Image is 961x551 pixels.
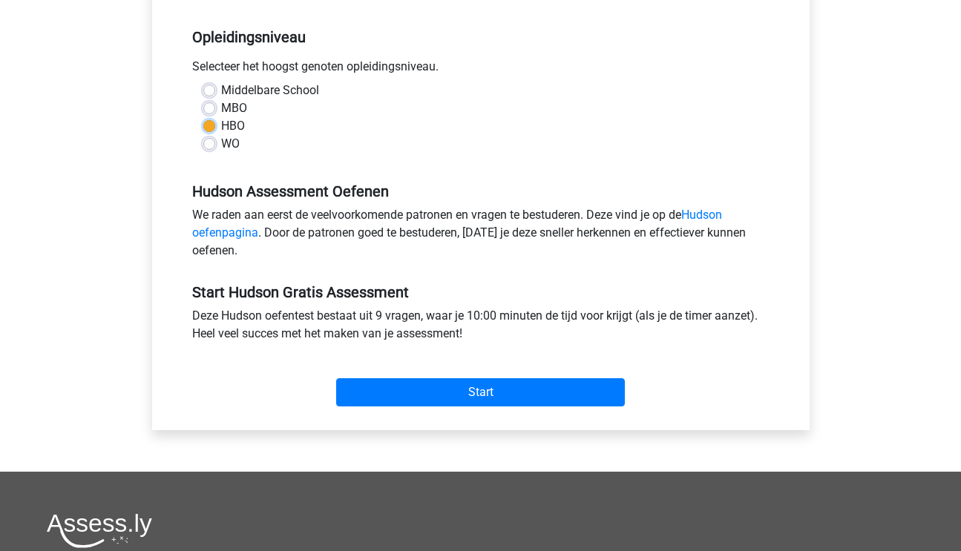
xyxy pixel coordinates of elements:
label: WO [221,135,240,153]
div: Selecteer het hoogst genoten opleidingsniveau. [181,58,781,82]
div: We raden aan eerst de veelvoorkomende patronen en vragen te bestuderen. Deze vind je op de . Door... [181,206,781,265]
label: MBO [221,99,247,117]
h5: Opleidingsniveau [192,22,770,52]
input: Start [336,378,625,406]
label: Middelbare School [221,82,319,99]
img: Assessly logo [47,513,152,548]
h5: Start Hudson Gratis Assessment [192,283,770,301]
div: Deze Hudson oefentest bestaat uit 9 vragen, waar je 10:00 minuten de tijd voor krijgt (als je de ... [181,307,781,349]
label: HBO [221,117,245,135]
h5: Hudson Assessment Oefenen [192,182,770,200]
